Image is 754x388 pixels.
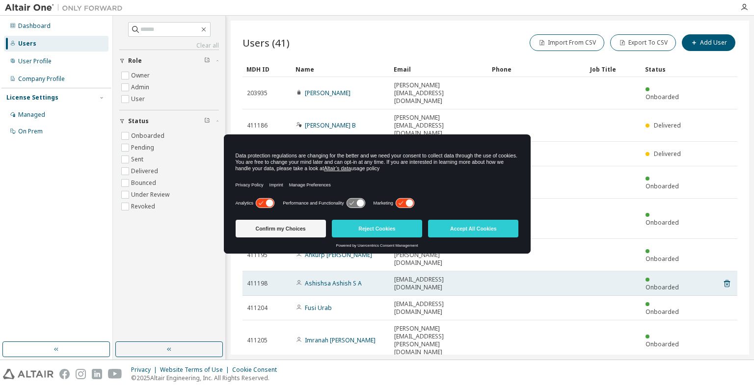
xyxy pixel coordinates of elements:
button: Add User [682,34,735,51]
span: [PERSON_NAME][EMAIL_ADDRESS][DOMAIN_NAME] [394,81,484,105]
span: Onboarded [646,283,679,291]
div: Website Terms of Use [160,366,232,374]
div: Email [394,61,484,77]
img: youtube.svg [108,369,122,379]
span: [EMAIL_ADDRESS][PERSON_NAME][DOMAIN_NAME] [394,243,484,267]
img: linkedin.svg [92,369,102,379]
span: 411198 [247,280,268,287]
img: facebook.svg [59,369,70,379]
label: Revoked [131,201,157,212]
a: Clear all [119,42,219,50]
label: Pending [131,142,156,154]
a: Imranah [PERSON_NAME] [305,336,376,344]
span: Clear filter [204,57,210,65]
div: Name [296,61,386,77]
div: License Settings [6,94,58,102]
span: [PERSON_NAME][EMAIL_ADDRESS][PERSON_NAME][DOMAIN_NAME] [394,325,484,356]
label: Sent [131,154,145,165]
div: On Prem [18,128,43,135]
span: Role [128,57,142,65]
button: Import From CSV [530,34,604,51]
button: Role [119,50,219,72]
span: 203935 [247,89,268,97]
div: Status [645,61,686,77]
label: Onboarded [131,130,166,142]
div: Job Title [590,61,637,77]
div: Phone [492,61,582,77]
span: 411195 [247,251,268,259]
span: 411204 [247,304,268,312]
span: Onboarded [646,93,679,101]
a: Fusi Urab [305,304,332,312]
span: Onboarded [646,308,679,316]
label: Bounced [131,177,158,189]
div: Managed [18,111,45,119]
span: [EMAIL_ADDRESS][DOMAIN_NAME] [394,300,484,316]
div: Cookie Consent [232,366,283,374]
span: Onboarded [646,340,679,348]
div: MDH ID [246,61,288,77]
label: Owner [131,70,152,81]
span: Clear filter [204,117,210,125]
button: Export To CSV [610,34,676,51]
span: 411186 [247,122,268,129]
span: [PERSON_NAME][EMAIL_ADDRESS][DOMAIN_NAME] [394,114,484,137]
span: Onboarded [646,182,679,190]
div: Privacy [131,366,160,374]
div: Dashboard [18,22,51,30]
span: Delivered [654,121,681,129]
label: Admin [131,81,151,93]
a: [PERSON_NAME] [305,89,350,97]
span: Users (41) [242,36,290,50]
label: Under Review [131,189,171,201]
span: [EMAIL_ADDRESS][DOMAIN_NAME] [394,276,484,291]
button: Status [119,110,219,132]
span: Onboarded [646,218,679,227]
p: © 2025 Altair Engineering, Inc. All Rights Reserved. [131,374,283,382]
span: 411205 [247,336,268,344]
a: Ankurp [PERSON_NAME] [305,251,372,259]
span: Status [128,117,149,125]
div: User Profile [18,57,52,65]
span: Onboarded [646,255,679,263]
a: [PERSON_NAME] B [305,121,356,129]
img: altair_logo.svg [3,369,54,379]
div: Company Profile [18,75,65,83]
label: User [131,93,147,105]
span: Delivered [654,150,681,158]
img: Altair One [5,3,128,13]
div: Users [18,40,36,48]
a: Ashishsa Ashish S A [305,279,362,287]
img: instagram.svg [76,369,86,379]
label: Delivered [131,165,160,177]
